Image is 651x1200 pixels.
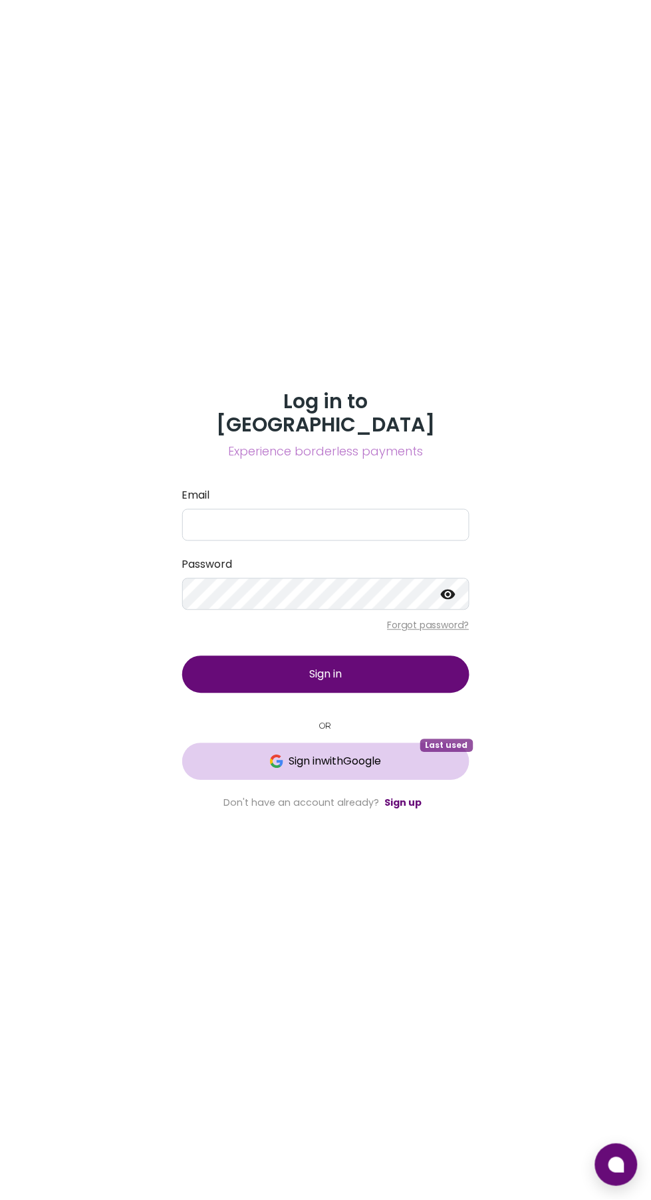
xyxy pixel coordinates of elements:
span: Experience borderless payments [182,443,469,461]
h3: Log in to [GEOGRAPHIC_DATA] [182,390,469,437]
a: Sign up [385,796,422,810]
p: Forgot password? [182,619,469,632]
button: Open chat window [595,1144,638,1187]
span: Sign in with Google [289,754,381,770]
span: Don't have an account already? [224,796,380,810]
button: Sign in [182,656,469,693]
button: GoogleSign inwithGoogleLast used [182,743,469,780]
span: Sign in [309,667,342,682]
img: Google [270,755,283,769]
label: Email [182,488,469,504]
label: Password [182,557,469,573]
small: OR [182,720,469,733]
span: Last used [420,739,473,753]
